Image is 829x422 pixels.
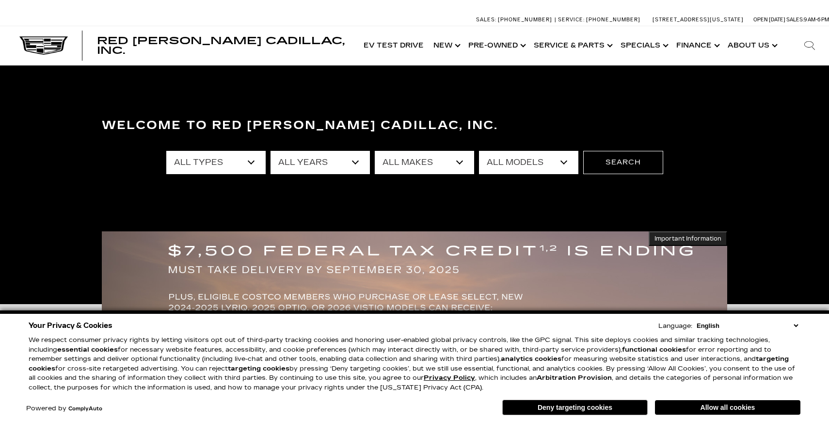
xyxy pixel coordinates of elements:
[804,16,829,23] span: 9 AM-6 PM
[501,355,561,363] strong: analytics cookies
[586,16,640,23] span: [PHONE_NUMBER]
[622,346,686,354] strong: functional cookies
[537,374,612,382] strong: Arbitration Provision
[68,406,102,412] a: ComplyAuto
[558,16,585,23] span: Service:
[555,17,643,22] a: Service: [PHONE_NUMBER]
[786,16,804,23] span: Sales:
[97,36,349,55] a: Red [PERSON_NAME] Cadillac, Inc.
[359,26,429,65] a: EV Test Drive
[271,151,370,174] select: Filter by year
[654,235,721,243] span: Important Information
[502,400,648,415] button: Deny targeting cookies
[529,26,616,65] a: Service & Parts
[429,26,463,65] a: New
[694,321,800,330] select: Language Select
[102,116,727,135] h3: Welcome to Red [PERSON_NAME] Cadillac, Inc.
[476,16,496,23] span: Sales:
[671,26,723,65] a: Finance
[228,365,289,373] strong: targeting cookies
[479,151,578,174] select: Filter by model
[29,336,800,392] p: We respect consumer privacy rights by letting visitors opt out of third-party tracking cookies an...
[655,400,800,415] button: Allow all cookies
[375,151,474,174] select: Filter by make
[498,16,552,23] span: [PHONE_NUMBER]
[57,346,118,354] strong: essential cookies
[19,36,68,55] img: Cadillac Dark Logo with Cadillac White Text
[653,16,744,23] a: [STREET_ADDRESS][US_STATE]
[29,355,789,373] strong: targeting cookies
[424,374,475,382] a: Privacy Policy
[649,231,727,246] button: Important Information
[616,26,671,65] a: Specials
[476,17,555,22] a: Sales: [PHONE_NUMBER]
[26,406,102,412] div: Powered by
[166,151,266,174] select: Filter by type
[29,319,112,332] span: Your Privacy & Cookies
[583,151,663,174] button: Search
[658,323,692,329] div: Language:
[463,26,529,65] a: Pre-Owned
[723,26,781,65] a: About Us
[97,35,345,56] span: Red [PERSON_NAME] Cadillac, Inc.
[753,16,785,23] span: Open [DATE]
